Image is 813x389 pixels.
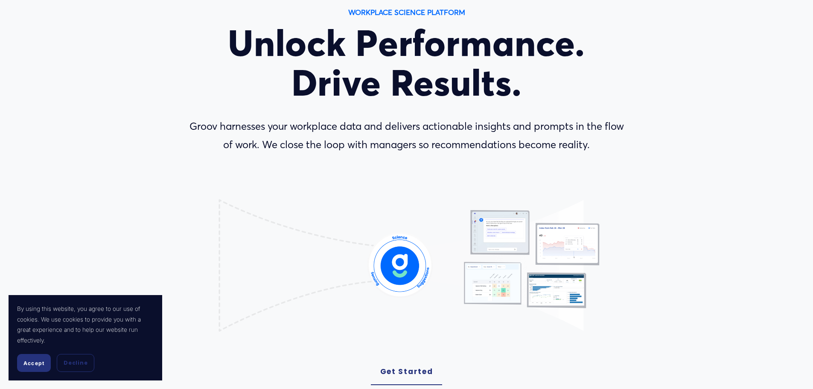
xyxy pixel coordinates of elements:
[17,304,154,345] p: By using this website, you agree to our use of cookies. We use cookies to provide you with a grea...
[23,360,44,366] span: Accept
[348,8,465,17] strong: WORKPLACE SCIENCE PLATFORM
[184,23,630,103] h1: Unlock Performance. Drive Results.
[184,117,630,154] p: Groov harnesses your workplace data and delivers actionable insights and prompts in the flow of w...
[371,359,443,385] a: Get Started
[64,359,87,367] span: Decline
[17,354,51,372] button: Accept
[9,295,162,380] section: Cookie banner
[57,354,94,372] button: Decline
